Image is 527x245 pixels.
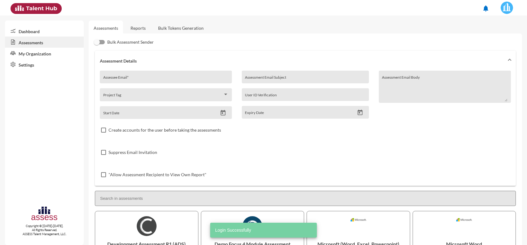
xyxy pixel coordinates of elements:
mat-expansion-panel-header: Assessment Details [95,51,516,71]
p: Copyright © [DATE]-[DATE]. All Rights Reserved. ASSESS Talent Management, LLC. [5,224,84,236]
mat-panel-title: Assessment Details [100,58,503,63]
a: Bulk Tokens Generation [153,20,209,36]
span: Login Successfully [215,227,251,233]
mat-icon: notifications [482,5,489,12]
span: Create accounts for the user before taking the assessments [108,126,221,134]
a: Reports [126,20,151,36]
a: Settings [5,59,84,70]
button: Open calendar [355,109,365,116]
button: Open calendar [218,110,228,116]
span: "Allow Assessment Recipient to View Own Report" [108,171,206,178]
a: Dashboard [5,25,84,37]
a: My Organization [5,48,84,59]
input: Search in assessments [95,191,516,206]
a: Assessments [94,25,118,31]
a: Assessments [5,37,84,48]
span: Bulk Assessment Sender [107,38,154,46]
div: Assessment Details [95,71,516,186]
span: Suppress Email Invitation [108,149,157,156]
img: assesscompany-logo.png [31,206,58,223]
